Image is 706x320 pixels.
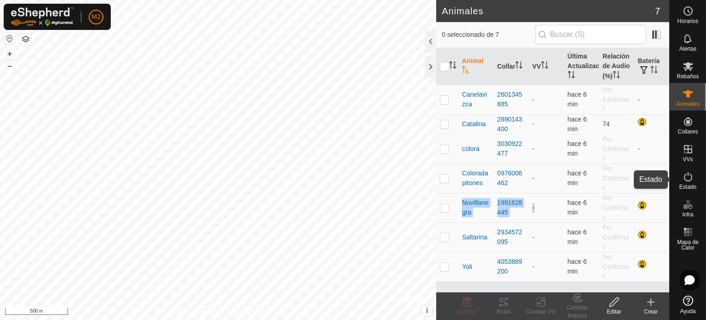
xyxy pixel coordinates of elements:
[497,139,525,158] div: 3030922477
[462,90,490,109] span: Canelavizca
[171,308,223,316] a: Política de Privacidad
[532,175,535,182] app-display-virtual-paddock-transition: -
[568,169,587,186] span: 15 ago 2025, 21:02
[532,204,535,211] app-display-virtual-paddock-transition: -
[497,90,525,109] div: 2601345885
[426,307,428,314] span: i
[568,91,587,108] span: 15 ago 2025, 21:03
[568,199,587,216] span: 15 ago 2025, 21:02
[655,4,660,18] span: 7
[462,198,490,217] span: Novillanegra
[532,145,535,152] app-display-virtual-paddock-transition: -
[568,116,587,133] span: 15 ago 2025, 21:02
[91,12,100,22] span: M2
[11,7,74,26] img: Logo Gallagher
[541,63,548,70] p-sorticon: Activar para ordenar
[4,33,15,44] button: Restablecer Mapa
[462,67,469,75] p-sorticon: Activar para ordenar
[564,48,599,85] th: Última Actualización
[458,48,493,85] th: Animal
[462,233,487,242] span: Saltarina
[677,74,699,79] span: Rebaños
[532,96,535,103] app-display-virtual-paddock-transition: -
[497,227,525,247] div: 2934572095
[497,198,525,217] div: 1991628445
[462,169,490,188] span: Coloradapitones
[522,308,559,316] div: Cambiar VV
[532,233,535,241] app-display-virtual-paddock-transition: -
[603,253,629,280] span: Por Confirmar
[462,144,479,154] span: colora
[4,60,15,71] button: –
[457,308,477,315] span: Eliminar
[634,134,669,163] td: -
[442,6,655,17] h2: Animales
[497,257,525,276] div: 4053889200
[677,101,699,107] span: Animales
[632,308,669,316] div: Crear
[4,48,15,59] button: +
[634,48,669,85] th: Batería
[449,63,456,70] p-sorticon: Activar para ordenar
[603,194,629,221] span: Por Confirmar
[20,34,31,45] button: Capas del Mapa
[535,25,646,44] input: Buscar (S)
[485,308,522,316] div: Rutas
[599,48,634,85] th: Relación de Audio (%)
[603,135,629,162] span: Por Confirmar
[679,184,696,190] span: Estado
[603,224,629,250] span: Por Confirmar
[494,48,529,85] th: Collar
[497,169,525,188] div: 0976006462
[678,18,698,24] span: Horarios
[678,129,698,134] span: Collares
[515,63,523,70] p-sorticon: Activar para ordenar
[462,262,472,272] span: Yoli
[497,115,525,134] div: 2890143400
[613,72,620,80] p-sorticon: Activar para ordenar
[442,30,535,40] span: 0 seleccionado de 7
[235,308,266,316] a: Contáctenos
[670,292,706,318] a: Ayuda
[680,308,696,314] span: Ayuda
[603,86,629,113] span: Por Confirmar
[559,303,596,320] div: Cambiar Rebaño
[634,85,669,114] td: -
[529,48,564,85] th: VV
[650,67,658,75] p-sorticon: Activar para ordenar
[603,165,629,192] span: Por Confirmar
[568,258,587,275] span: 15 ago 2025, 21:02
[462,119,485,129] span: Catalina
[682,212,693,217] span: Infra
[568,72,575,80] p-sorticon: Activar para ordenar
[603,120,610,128] span: 74
[683,157,693,162] span: VVs
[679,46,696,52] span: Alertas
[596,308,632,316] div: Editar
[422,306,432,316] button: i
[672,239,704,250] span: Mapa de Calor
[568,140,587,157] span: 15 ago 2025, 21:02
[568,228,587,245] span: 15 ago 2025, 21:02
[532,120,535,128] app-display-virtual-paddock-transition: -
[532,263,535,270] app-display-virtual-paddock-transition: -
